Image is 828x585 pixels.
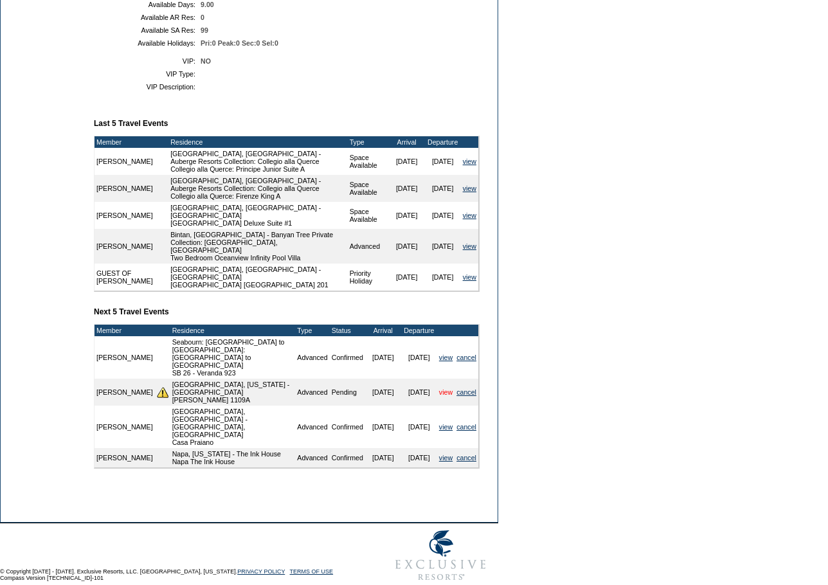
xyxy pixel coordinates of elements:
[401,336,437,379] td: [DATE]
[401,448,437,467] td: [DATE]
[170,325,296,336] td: Residence
[94,175,168,202] td: [PERSON_NAME]
[168,229,348,264] td: Bintan, [GEOGRAPHIC_DATA] - Banyan Tree Private Collection: [GEOGRAPHIC_DATA], [GEOGRAPHIC_DATA] ...
[157,386,168,398] img: There are insufficient days and/or tokens to cover this reservation
[463,157,476,165] a: view
[348,202,389,229] td: Space Available
[439,388,453,396] a: view
[290,568,334,575] a: TERMS OF USE
[94,119,168,128] b: Last 5 Travel Events
[99,57,195,65] td: VIP:
[99,83,195,91] td: VIP Description:
[330,379,365,406] td: Pending
[463,273,476,281] a: view
[439,423,453,431] a: view
[94,229,168,264] td: [PERSON_NAME]
[456,454,476,462] a: cancel
[295,336,329,379] td: Advanced
[348,148,389,175] td: Space Available
[295,325,329,336] td: Type
[463,242,476,250] a: view
[99,14,195,21] td: Available AR Res:
[330,336,365,379] td: Confirmed
[348,175,389,202] td: Space Available
[94,307,169,316] b: Next 5 Travel Events
[348,229,389,264] td: Advanced
[389,148,425,175] td: [DATE]
[425,148,461,175] td: [DATE]
[201,26,208,34] span: 99
[365,325,401,336] td: Arrival
[401,325,437,336] td: Departure
[463,212,476,219] a: view
[201,39,278,47] span: Pri:0 Peak:0 Sec:0 Sel:0
[295,406,329,448] td: Advanced
[365,448,401,467] td: [DATE]
[99,1,195,8] td: Available Days:
[425,229,461,264] td: [DATE]
[168,202,348,229] td: [GEOGRAPHIC_DATA], [GEOGRAPHIC_DATA] - [GEOGRAPHIC_DATA] [GEOGRAPHIC_DATA] Deluxe Suite #1
[237,568,285,575] a: PRIVACY POLICY
[168,148,348,175] td: [GEOGRAPHIC_DATA], [GEOGRAPHIC_DATA] - Auberge Resorts Collection: Collegio alla Querce Collegio ...
[201,1,214,8] span: 9.00
[439,454,453,462] a: view
[365,379,401,406] td: [DATE]
[425,136,461,148] td: Departure
[99,70,195,78] td: VIP Type:
[389,229,425,264] td: [DATE]
[94,336,155,379] td: [PERSON_NAME]
[170,406,296,448] td: [GEOGRAPHIC_DATA], [GEOGRAPHIC_DATA] - [GEOGRAPHIC_DATA], [GEOGRAPHIC_DATA] Casa Praiano
[348,136,389,148] td: Type
[170,336,296,379] td: Seabourn: [GEOGRAPHIC_DATA] to [GEOGRAPHIC_DATA]: [GEOGRAPHIC_DATA] to [GEOGRAPHIC_DATA] SB 26 - ...
[168,175,348,202] td: [GEOGRAPHIC_DATA], [GEOGRAPHIC_DATA] - Auberge Resorts Collection: Collegio alla Querce Collegio ...
[439,354,453,361] a: view
[201,57,211,65] span: NO
[365,406,401,448] td: [DATE]
[168,264,348,291] td: [GEOGRAPHIC_DATA], [GEOGRAPHIC_DATA] - [GEOGRAPHIC_DATA] [GEOGRAPHIC_DATA] [GEOGRAPHIC_DATA] 201
[94,202,168,229] td: [PERSON_NAME]
[389,175,425,202] td: [DATE]
[389,264,425,291] td: [DATE]
[330,448,365,467] td: Confirmed
[425,202,461,229] td: [DATE]
[94,406,155,448] td: [PERSON_NAME]
[94,136,168,148] td: Member
[94,264,168,291] td: GUEST OF [PERSON_NAME]
[201,14,204,21] span: 0
[94,148,168,175] td: [PERSON_NAME]
[425,175,461,202] td: [DATE]
[365,336,401,379] td: [DATE]
[389,136,425,148] td: Arrival
[330,325,365,336] td: Status
[401,379,437,406] td: [DATE]
[168,136,348,148] td: Residence
[295,448,329,467] td: Advanced
[456,354,476,361] a: cancel
[456,423,476,431] a: cancel
[99,26,195,34] td: Available SA Res:
[94,448,155,467] td: [PERSON_NAME]
[463,184,476,192] a: view
[348,264,389,291] td: Priority Holiday
[99,39,195,47] td: Available Holidays:
[401,406,437,448] td: [DATE]
[330,406,365,448] td: Confirmed
[170,448,296,467] td: Napa, [US_STATE] - The Ink House Napa The Ink House
[456,388,476,396] a: cancel
[94,325,155,336] td: Member
[170,379,296,406] td: [GEOGRAPHIC_DATA], [US_STATE] - [GEOGRAPHIC_DATA] [PERSON_NAME] 1109A
[425,264,461,291] td: [DATE]
[94,379,155,406] td: [PERSON_NAME]
[295,379,329,406] td: Advanced
[389,202,425,229] td: [DATE]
